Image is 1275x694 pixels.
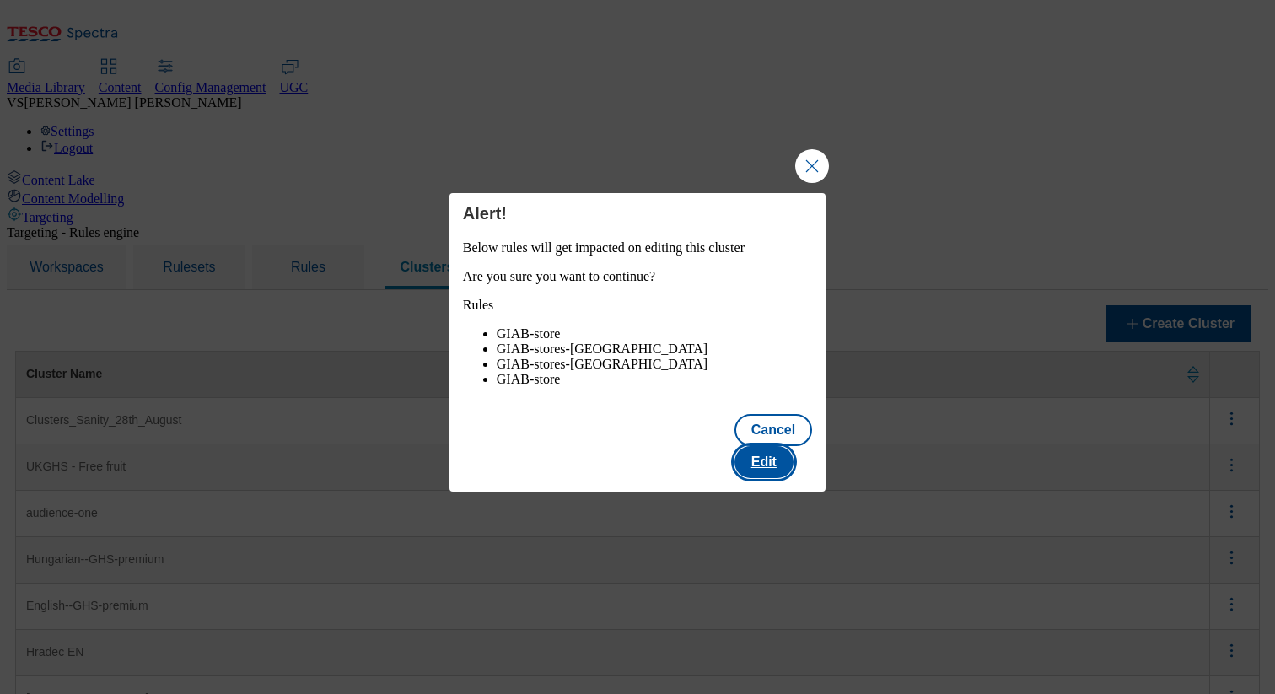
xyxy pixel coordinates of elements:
h4: Alert! [463,203,812,223]
p: Below rules will get impacted on editing this cluster [463,240,812,256]
li: GIAB-stores-[GEOGRAPHIC_DATA] [497,342,812,357]
div: Modal [449,193,826,492]
button: Close Modal [795,149,829,183]
p: Are you sure you want to continue? [463,269,812,284]
button: Cancel [734,414,812,446]
button: Edit [734,446,794,478]
p: Rules [463,298,812,313]
li: GIAB-stores-[GEOGRAPHIC_DATA] [497,357,812,372]
li: GIAB-store [497,326,812,342]
li: GIAB-store [497,372,812,387]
